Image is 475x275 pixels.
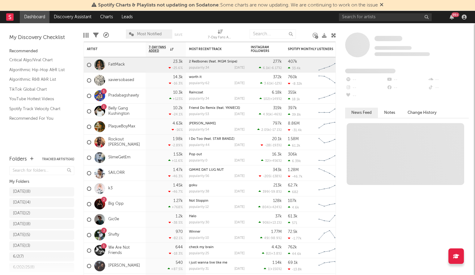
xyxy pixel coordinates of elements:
[189,60,245,63] div: 2 Redbones (feat. MGM Snipe)
[288,183,298,187] div: 62.7k
[189,159,208,162] div: popularity: 0
[103,26,109,44] div: A&R Pipeline
[9,115,68,122] a: Recommended For You
[189,113,209,116] div: popularity: 53
[13,264,35,271] div: 6/202/25 ( 8 )
[263,190,269,194] span: 399
[13,253,24,260] div: 6/2 ( 7 )
[265,159,269,163] span: 32
[189,261,245,264] div: i just wanna live like me
[288,245,297,249] div: 762k
[270,268,281,271] span: +150 %
[208,26,233,44] div: 7-Day Fans Added (7-Day Fans Added)
[260,81,282,85] div: ( )
[189,106,245,110] div: Friend Do Remix (feat. YKNIECE)
[273,183,282,187] div: 213k
[374,36,402,42] a: Some Artist
[172,128,183,132] div: -16 %
[288,75,297,79] div: 760k
[345,84,386,92] div: --
[288,128,302,132] div: -31.4k
[149,45,169,53] span: 7-Day Fans Added
[189,267,209,271] div: popularity: 31
[261,128,270,132] span: 2.05k
[108,106,143,117] a: Belly Gang Kushington
[234,144,245,147] div: [DATE]
[234,174,245,178] div: [DATE]
[251,45,272,53] div: Instagram Followers
[189,91,203,94] a: Raincoat
[189,75,245,79] div: worth it
[98,3,219,8] span: Spotify Charts & Playlists not updating on Sodatone
[234,190,245,193] div: [DATE]
[9,86,68,93] a: TikTok Global Chart
[189,236,209,240] div: popularity: 10
[259,174,282,178] div: ( )
[288,174,302,178] div: -46.7k
[269,237,281,240] span: -98.9 %
[189,144,210,147] div: popularity: 44
[374,46,412,50] span: Tracking Since: [DATE]
[189,221,209,224] div: popularity: 30
[169,221,183,225] div: -38.5 %
[9,166,74,175] input: Search for folders...
[189,168,245,172] div: GIMME DAT LUG NUT
[272,137,282,141] div: 20.1k
[189,91,245,94] div: Raincoat
[189,190,209,193] div: popularity: 38
[451,12,459,17] div: 99 +
[9,209,74,218] a: [DATE](2)
[9,105,68,112] a: Spotify Track Velocity Chart
[260,236,282,240] div: ( )
[273,168,282,172] div: 343k
[259,66,282,70] div: ( )
[189,60,237,63] a: 2 Redbones (feat. MGM Snipe)
[173,91,183,95] div: 10.3k
[316,243,344,258] svg: Chart title
[169,81,183,85] div: -16.3 %
[189,122,216,125] a: [PERSON_NAME]
[234,205,245,209] div: [DATE]
[9,187,74,196] a: [DATE](8)
[189,230,200,234] a: Winner
[9,57,68,63] a: Critical Algo/Viral Chart
[173,106,183,110] div: 10.2k
[208,34,233,41] div: 7-Day Fans Added (7-Day Fans Added)
[9,156,27,163] div: Folders
[108,170,125,176] a: SAILORR
[272,153,282,157] div: 16.3k
[275,214,282,218] div: 37k
[174,33,182,37] button: Save
[264,267,282,271] div: ( )
[96,11,117,23] a: Charts
[288,60,297,64] div: 407k
[189,246,214,249] a: check my brain
[271,230,282,234] div: 1.77M
[9,67,68,73] a: Algorithmic Hip-Hop A&R List
[13,188,31,196] div: [DATE] ( 8 )
[316,258,344,274] svg: Chart title
[189,215,245,218] div: Halo
[288,122,300,126] div: 8.86M
[261,143,282,147] div: ( )
[9,230,74,240] a: [DATE](5)
[316,212,344,227] svg: Chart title
[273,122,282,126] div: 797k
[270,221,281,225] span: +13.1 %
[173,60,183,64] div: 23.3k
[345,108,378,118] button: News Feed
[273,60,282,64] div: 277k
[259,190,282,194] div: ( )
[288,97,300,101] div: 18.1k
[316,135,344,150] svg: Chart title
[176,261,183,265] div: 540
[168,205,183,209] div: +768 %
[288,261,298,265] div: 69.1k
[108,137,143,148] a: Rockout [PERSON_NAME]
[9,241,74,251] a: [DATE](3)
[263,175,270,178] span: -205
[176,230,183,234] div: 970
[316,73,344,88] svg: Chart title
[271,175,281,178] span: -138 %
[265,144,270,147] span: -28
